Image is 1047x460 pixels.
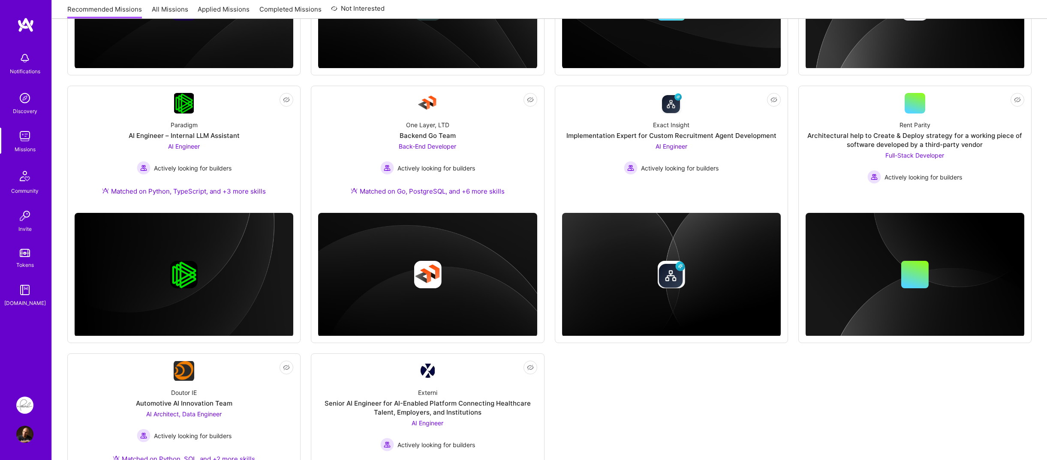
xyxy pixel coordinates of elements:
i: icon EyeClosed [283,96,290,103]
a: User Avatar [14,426,36,443]
div: Invite [18,224,32,233]
img: Actively looking for builders [380,438,394,451]
img: Company Logo [661,93,682,114]
span: Actively looking for builders [397,164,475,173]
a: Recommended Missions [67,5,142,19]
img: Actively looking for builders [380,161,394,175]
img: Ateam Purple Icon [102,187,109,194]
span: AI Architect, Data Engineer [146,410,222,418]
a: All Missions [152,5,188,19]
div: Missions [15,145,36,154]
span: Actively looking for builders [641,164,719,173]
span: Back-End Developer [399,143,456,150]
img: Actively looking for builders [137,429,150,442]
div: Tokens [16,260,34,269]
a: Company LogoExact InsightImplementation Expert for Custom Recruitment Agent DevelopmentAI Enginee... [562,93,781,206]
div: Exact Insight [653,120,689,129]
img: Company logo [414,261,441,288]
img: cover [75,213,293,337]
i: icon EyeClosed [770,96,777,103]
img: Actively looking for builders [624,161,638,175]
div: Automotive AI Innovation Team [136,399,232,408]
span: Actively looking for builders [154,164,232,173]
a: Pearl: ML Engineering Team [14,397,36,414]
img: discovery [16,90,33,107]
div: Paradigm [171,120,198,129]
div: Architectural help to Create & Deploy strategy for a working piece of software developed by a thi... [806,131,1024,149]
img: teamwork [16,128,33,145]
span: AI Engineer [412,419,443,427]
img: guide book [16,281,33,299]
i: icon EyeClosed [527,364,534,371]
div: Implementation Expert for Custom Recruitment Agent Development [566,131,776,140]
div: Discovery [13,107,37,116]
div: Senior AI Engineer for AI-Enabled Platform Connecting Healthcare Talent, Employers, and Institutions [318,399,537,417]
img: Company logo [658,261,685,288]
img: cover [806,213,1024,337]
img: cover [318,213,537,337]
div: Backend Go Team [400,131,456,140]
span: AI Engineer [168,143,200,150]
img: Invite [16,207,33,224]
i: icon EyeClosed [283,364,290,371]
div: Matched on Python, TypeScript, and +3 more skills [102,187,266,196]
i: icon EyeClosed [1014,96,1021,103]
div: Matched on Go, PostgreSQL, and +6 more skills [351,187,505,196]
img: User Avatar [16,426,33,443]
span: Full-Stack Developer [885,152,944,159]
img: Actively looking for builders [137,161,150,175]
a: Not Interested [331,3,385,19]
img: Actively looking for builders [867,170,881,184]
span: Actively looking for builders [397,440,475,449]
a: Applied Missions [198,5,250,19]
img: logo [17,17,34,33]
a: Company LogoParadigmAI Engineer – Internal LLM AssistantAI Engineer Actively looking for builders... [75,93,293,206]
img: Ateam Purple Icon [351,187,358,194]
i: icon EyeClosed [527,96,534,103]
div: Notifications [10,67,40,76]
div: Doutor IE [171,388,197,397]
div: Externi [418,388,437,397]
img: Company Logo [174,361,194,381]
img: cover [562,213,781,337]
a: Rent ParityArchitectural help to Create & Deploy strategy for a working piece of software develop... [806,93,1024,206]
img: Company logo [170,261,198,288]
a: Company LogoOne Layer, LTDBackend Go TeamBack-End Developer Actively looking for buildersActively... [318,93,537,206]
img: Company Logo [420,364,435,378]
img: Community [15,166,35,186]
img: Company Logo [417,93,438,114]
div: AI Engineer – Internal LLM Assistant [129,131,240,140]
div: Rent Parity [900,120,930,129]
div: One Layer, LTD [406,120,449,129]
img: bell [16,50,33,67]
img: Company Logo [174,93,194,114]
span: Actively looking for builders [885,173,962,182]
img: tokens [20,249,30,257]
a: Completed Missions [259,5,322,19]
span: Actively looking for builders [154,431,232,440]
div: Community [11,186,39,195]
span: AI Engineer [656,143,687,150]
img: Pearl: ML Engineering Team [16,397,33,414]
div: [DOMAIN_NAME] [4,299,46,308]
